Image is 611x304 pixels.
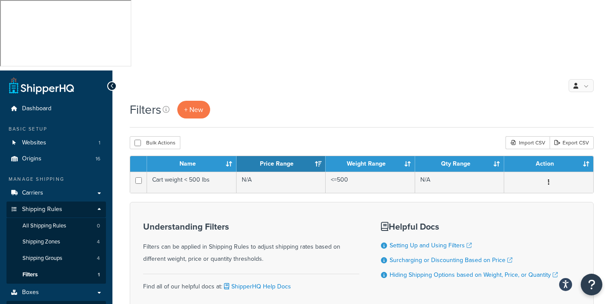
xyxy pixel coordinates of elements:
[505,136,550,149] div: Import CSV
[6,250,106,266] li: Shipping Groups
[326,172,415,193] td: <=500
[550,136,594,149] a: Export CSV
[147,172,237,193] td: Cart weight < 500 lbs
[222,282,291,291] a: ShipperHQ Help Docs
[581,274,602,295] button: Open Resource Center
[22,155,42,163] span: Origins
[96,155,100,163] span: 16
[9,77,74,94] a: ShipperHQ Home
[6,125,106,133] div: Basic Setup
[6,135,106,151] a: Websites 1
[98,271,100,278] span: 1
[22,222,66,230] span: All Shipping Rules
[184,105,203,115] span: + New
[130,101,161,118] h1: Filters
[390,256,512,265] a: Surcharging or Discounting Based on Price
[22,105,51,112] span: Dashboard
[22,189,43,197] span: Carriers
[143,222,359,231] h3: Understanding Filters
[97,222,100,230] span: 0
[97,255,100,262] span: 4
[6,176,106,183] div: Manage Shipping
[6,234,106,250] li: Shipping Zones
[143,274,359,293] div: Find all of our helpful docs at:
[6,218,106,234] a: All Shipping Rules 0
[326,156,415,172] th: Weight Range: activate to sort column ascending
[6,267,106,283] a: Filters 1
[415,172,505,193] td: N/A
[390,270,558,279] a: Hiding Shipping Options based on Weight, Price, or Quantity
[99,139,100,147] span: 1
[22,238,60,246] span: Shipping Zones
[22,139,46,147] span: Websites
[237,156,326,172] th: Price Range: activate to sort column ascending
[22,271,38,278] span: Filters
[6,202,106,218] a: Shipping Rules
[6,202,106,284] li: Shipping Rules
[415,156,505,172] th: Qty Range: activate to sort column ascending
[130,136,180,149] button: Bulk Actions
[6,135,106,151] li: Websites
[22,255,62,262] span: Shipping Groups
[22,206,62,213] span: Shipping Rules
[6,218,106,234] li: All Shipping Rules
[381,222,558,231] h3: Helpful Docs
[6,151,106,167] li: Origins
[6,267,106,283] li: Filters
[147,156,237,172] th: Name: activate to sort column ascending
[143,222,359,265] div: Filters can be applied in Shipping Rules to adjust shipping rates based on different weight, pric...
[6,250,106,266] a: Shipping Groups 4
[22,289,39,296] span: Boxes
[6,185,106,201] a: Carriers
[504,156,593,172] th: Action: activate to sort column ascending
[237,172,326,193] td: N/A
[390,241,472,250] a: Setting Up and Using Filters
[6,234,106,250] a: Shipping Zones 4
[6,101,106,117] a: Dashboard
[6,151,106,167] a: Origins 16
[177,101,210,118] a: + New
[97,238,100,246] span: 4
[6,285,106,301] a: Boxes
